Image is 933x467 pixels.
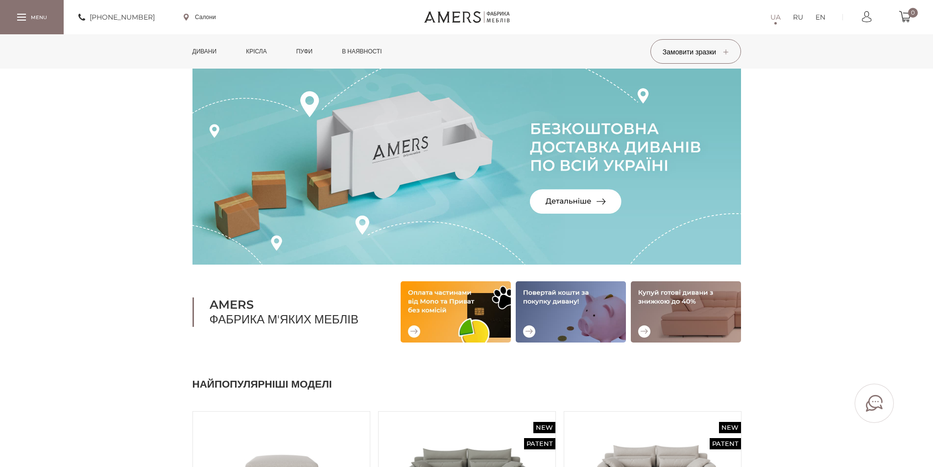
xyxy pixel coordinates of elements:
[210,297,376,312] b: AMERS
[663,48,728,56] span: Замовити зразки
[533,422,555,433] span: New
[192,377,741,392] h2: Найпопулярніші моделі
[192,297,376,327] h1: Фабрика м'яких меблів
[650,39,741,64] button: Замовити зразки
[335,34,389,69] a: в наявності
[815,11,825,23] a: EN
[184,13,216,22] a: Салони
[78,11,155,23] a: [PHONE_NUMBER]
[710,438,741,449] span: Patent
[401,281,511,343] img: Оплата частинами від Mono та Приват без комісій
[631,281,741,343] img: Купуй готові дивани зі знижкою до 40%
[524,438,555,449] span: Patent
[770,11,781,23] a: UA
[289,34,320,69] a: Пуфи
[239,34,274,69] a: Крісла
[185,34,224,69] a: Дивани
[516,281,626,343] img: Повертай кошти за покупку дивану
[908,8,918,18] span: 0
[719,422,741,433] span: New
[793,11,803,23] a: RU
